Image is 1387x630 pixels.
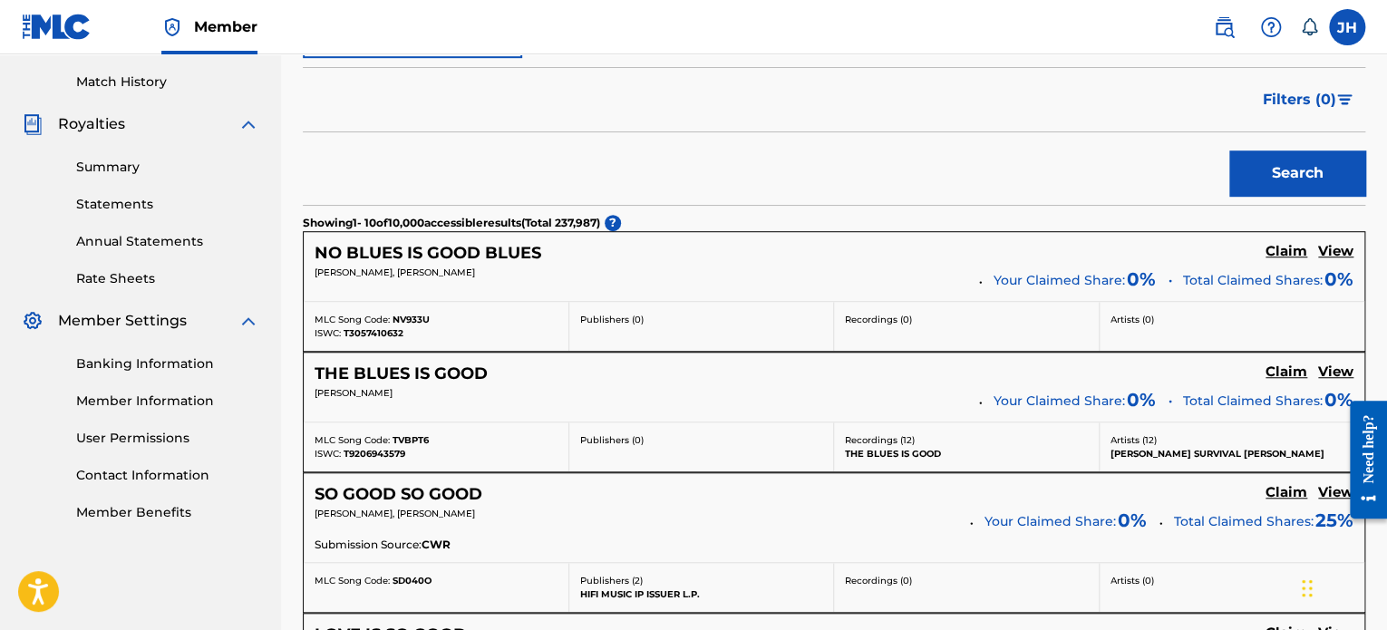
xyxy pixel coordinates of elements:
div: Help [1253,9,1289,45]
a: Rate Sheets [76,269,259,288]
span: Your Claimed Share: [994,392,1125,411]
p: Artists ( 0 ) [1111,313,1354,326]
p: Publishers ( 0 ) [580,433,823,447]
span: [PERSON_NAME], [PERSON_NAME] [315,267,475,278]
span: ? [605,215,621,231]
span: MLC Song Code: [315,314,390,325]
p: Showing 1 - 10 of 10,000 accessible results (Total 237,987 ) [303,215,600,231]
span: Royalties [58,113,125,135]
button: Filters (0) [1252,77,1365,122]
img: expand [238,310,259,332]
iframe: Resource Center [1336,387,1387,533]
span: 25 % [1315,507,1353,534]
p: [PERSON_NAME] SURVIVAL [PERSON_NAME] [1111,447,1354,460]
span: 0 % [1127,386,1156,413]
img: MLC Logo [22,14,92,40]
a: Match History [76,73,259,92]
a: User Permissions [76,429,259,448]
span: NV933U [393,314,430,325]
p: HIFI MUSIC IP ISSUER L.P. [580,587,823,601]
p: Publishers ( 0 ) [580,313,823,326]
a: Contact Information [76,466,259,485]
h5: Claim [1266,243,1307,260]
img: Royalties [22,113,44,135]
h5: View [1318,243,1353,260]
span: CWR [422,537,451,553]
a: Member Benefits [76,503,259,522]
span: 0 % [1118,507,1147,534]
span: 0 % [1127,266,1156,293]
span: ISWC: [315,448,341,460]
p: Publishers ( 2 ) [580,574,823,587]
p: Recordings ( 0 ) [845,574,1088,587]
p: THE BLUES IS GOOD [845,447,1088,460]
span: Member Settings [58,310,187,332]
div: Notifications [1300,18,1318,36]
div: User Menu [1329,9,1365,45]
a: View [1318,484,1353,504]
a: Public Search [1206,9,1242,45]
span: 0% [1324,266,1353,293]
span: Total Claimed Shares: [1183,392,1323,411]
img: search [1213,16,1235,38]
span: [PERSON_NAME], [PERSON_NAME] [315,508,475,519]
span: MLC Song Code: [315,434,390,446]
span: ISWC: [315,327,341,339]
img: expand [238,113,259,135]
a: Summary [76,158,259,177]
div: Drag [1302,561,1313,615]
h5: View [1318,363,1353,381]
h5: NO BLUES IS GOOD BLUES [315,243,541,264]
h5: View [1318,484,1353,501]
p: Artists ( 12 ) [1111,433,1354,447]
p: Artists ( 0 ) [1111,574,1354,587]
a: Annual Statements [76,232,259,251]
span: [PERSON_NAME] [315,387,393,399]
a: Statements [76,195,259,214]
a: Banking Information [76,354,259,373]
a: View [1318,243,1353,263]
button: Search [1229,150,1365,196]
span: T3057410632 [344,327,403,339]
span: Filters ( 0 ) [1263,89,1336,111]
span: Submission Source: [315,537,422,553]
h5: THE BLUES IS GOOD [315,363,488,384]
a: Member Information [76,392,259,411]
span: Total Claimed Shares: [1174,513,1314,529]
img: Top Rightsholder [161,16,183,38]
span: T9206943579 [344,448,405,460]
img: help [1260,16,1282,38]
img: filter [1337,94,1353,105]
p: Recordings ( 12 ) [845,433,1088,447]
img: Member Settings [22,310,44,332]
span: Member [194,16,257,37]
a: View [1318,363,1353,383]
span: SD040O [393,575,432,586]
span: MLC Song Code: [315,575,390,586]
h5: Claim [1266,484,1307,501]
span: Your Claimed Share: [994,271,1125,290]
span: Total Claimed Shares: [1183,271,1323,290]
span: TVBPT6 [393,434,429,446]
h5: SO GOOD SO GOOD [315,484,482,505]
span: 0% [1324,386,1353,413]
iframe: Chat Widget [1296,543,1387,630]
p: Recordings ( 0 ) [845,313,1088,326]
h5: Claim [1266,363,1307,381]
span: Your Claimed Share: [984,512,1116,531]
